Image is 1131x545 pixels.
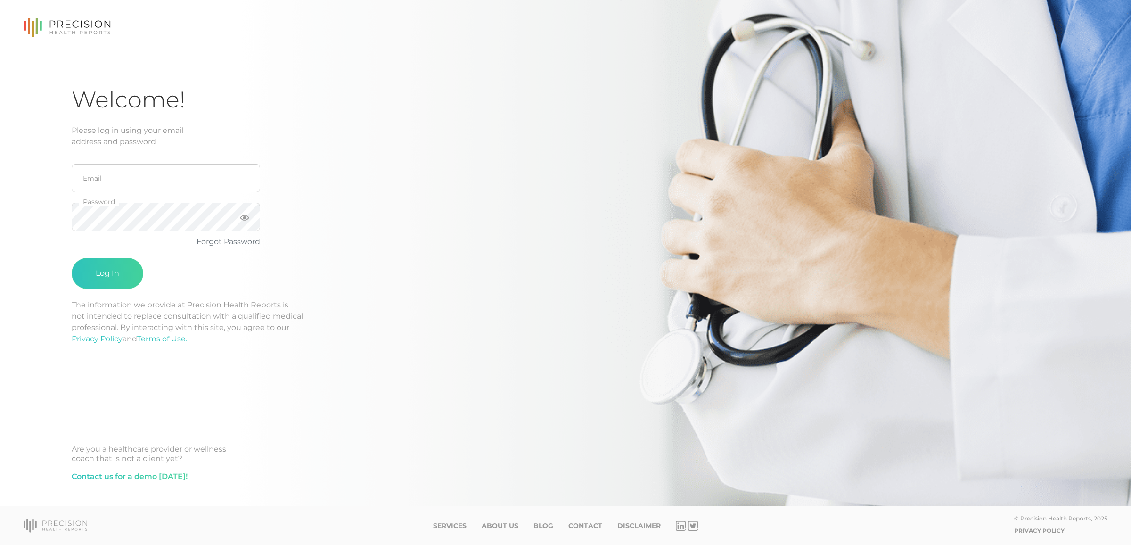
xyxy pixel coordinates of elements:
div: Please log in using your email address and password [72,125,1059,148]
a: About Us [482,522,518,530]
a: Contact us for a demo [DATE]! [72,471,188,482]
a: Disclaimer [617,522,661,530]
a: Services [433,522,467,530]
h1: Welcome! [72,86,1059,114]
p: The information we provide at Precision Health Reports is not intended to replace consultation wi... [72,299,1059,345]
a: Blog [533,522,553,530]
a: Privacy Policy [72,334,123,343]
div: © Precision Health Reports, 2025 [1014,515,1107,522]
a: Contact [568,522,602,530]
div: Are you a healthcare provider or wellness coach that is not a client yet? [72,445,1059,463]
button: Log In [72,258,143,289]
input: Email [72,164,260,192]
a: Forgot Password [197,237,260,246]
a: Privacy Policy [1014,527,1065,534]
a: Terms of Use. [137,334,187,343]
